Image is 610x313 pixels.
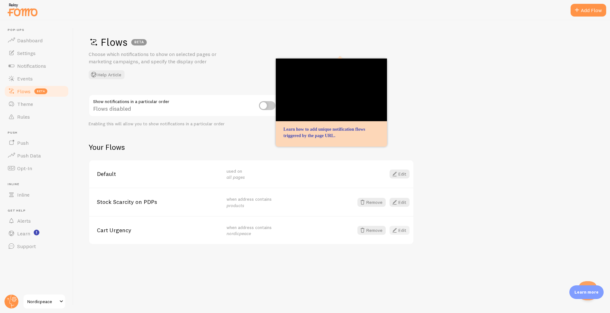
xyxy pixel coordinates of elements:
[89,36,591,49] h1: Flows
[17,152,41,159] span: Push Data
[227,196,272,208] span: when address contains
[17,114,30,120] span: Rules
[34,88,47,94] span: beta
[89,121,279,127] div: Enabling this will allow you to show notifications in a particular order
[7,2,38,18] img: fomo-relay-logo-orange.svg
[17,101,33,107] span: Theme
[283,126,379,139] p: Learn how to add unique notification flows triggered by the page URL.
[89,142,414,152] h2: Your Flows
[97,171,219,177] span: Default
[4,136,69,149] a: Push
[227,168,245,180] span: used on
[4,98,69,110] a: Theme
[97,227,219,233] span: Cart Urgency
[390,226,410,235] a: Edit
[8,131,69,135] span: Push
[34,230,39,235] svg: <p>Watch New Feature Tutorials!</p>
[4,110,69,123] a: Rules
[17,243,36,249] span: Support
[569,285,604,299] div: Learn more
[17,191,30,198] span: Inline
[227,225,272,236] span: when address contains
[131,39,147,45] div: BETA
[4,47,69,59] a: Settings
[357,226,386,235] button: Remove
[4,34,69,47] a: Dashboard
[17,218,31,224] span: Alerts
[89,94,279,118] div: Flows disabled
[17,50,36,56] span: Settings
[8,182,69,186] span: Inline
[17,165,32,171] span: Opt-In
[4,188,69,201] a: Inline
[227,174,245,180] em: all pages
[4,59,69,72] a: Notifications
[4,85,69,98] a: Flows beta
[17,63,46,69] span: Notifications
[8,209,69,213] span: Get Help
[4,240,69,253] a: Support
[4,149,69,162] a: Push Data
[227,231,251,236] em: nordicpeace
[97,199,219,205] span: Stock Scarcity on PDPs
[4,162,69,175] a: Opt-In
[390,170,410,178] a: Edit
[390,198,410,207] a: Edit
[17,140,29,146] span: Push
[4,214,69,227] a: Alerts
[4,227,69,240] a: Learn
[89,70,125,79] button: Help Article
[17,37,43,44] span: Dashboard
[17,230,30,237] span: Learn
[4,72,69,85] a: Events
[227,203,244,208] em: products
[23,294,66,309] a: Nordicpeace
[89,51,241,65] p: Choose which notifications to show on selected pages or marketing campaigns, and specify the disp...
[574,289,599,295] p: Learn more
[357,198,386,207] button: Remove
[8,28,69,32] span: Pop-ups
[27,298,58,305] span: Nordicpeace
[17,75,33,82] span: Events
[17,88,30,94] span: Flows
[578,281,597,300] iframe: Help Scout Beacon - Open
